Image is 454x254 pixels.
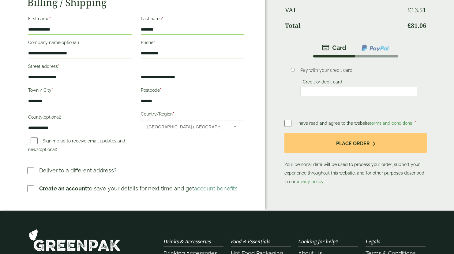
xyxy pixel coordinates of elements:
[58,64,59,69] abbr: required
[141,38,244,49] label: Phone
[300,67,418,74] p: Pay with your credit card.
[284,133,427,153] button: Place order
[296,121,413,126] span: I have read and agree to the website
[408,6,411,14] span: £
[415,121,416,126] abbr: required
[60,40,79,45] span: (optional)
[153,40,155,45] abbr: required
[28,14,132,25] label: First name
[295,179,323,184] a: privacy policy
[302,89,416,94] iframe: Secure card payment input frame
[173,112,174,116] abbr: required
[285,3,403,17] th: VAT
[194,185,238,192] a: account benefits
[39,147,57,152] span: (optional)
[322,44,346,51] img: stripe.png
[43,115,61,120] span: (optional)
[407,21,411,30] span: £
[28,113,132,123] label: County
[141,86,244,96] label: Postcode
[39,184,238,193] p: to save your details for next time and get
[300,79,345,86] label: Credit or debit card
[39,185,87,192] strong: Create an account
[28,86,132,96] label: Town / City
[147,120,226,133] span: United Kingdom (UK)
[361,44,389,52] img: ppcp-gateway.png
[28,62,132,72] label: Street address
[160,88,161,93] abbr: required
[31,137,38,144] input: Sign me up to receive email updates and news(optional)
[408,6,426,14] bdi: 13.51
[162,16,163,21] abbr: required
[29,229,121,251] img: GreenPak Supplies
[284,133,427,186] p: Your personal data will be used to process your order, support your experience throughout this we...
[51,88,53,93] abbr: required
[49,16,51,21] abbr: required
[407,21,426,30] bdi: 81.06
[285,18,403,33] th: Total
[28,138,125,154] label: Sign me up to receive email updates and news
[370,121,412,126] a: terms and conditions
[141,110,244,120] label: Country/Region
[39,166,117,175] p: Deliver to a different address?
[141,14,244,25] label: Last name
[28,38,132,49] label: Company name
[141,120,244,133] span: Country/Region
